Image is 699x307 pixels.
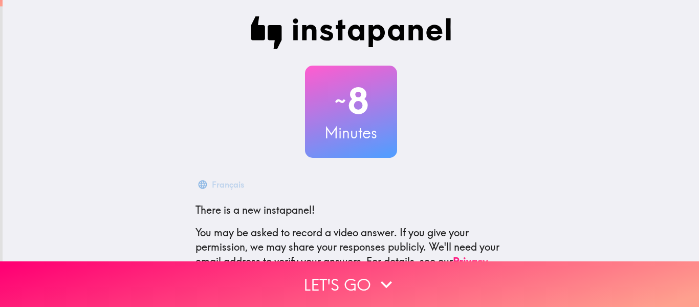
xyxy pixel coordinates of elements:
div: Français [212,177,244,192]
img: Instapanel [251,16,451,49]
p: You may be asked to record a video answer. If you give your permission, we may share your respons... [195,226,507,283]
a: Privacy Policy [195,255,488,282]
span: There is a new instapanel! [195,203,315,216]
h2: 8 [305,80,397,122]
button: Français [195,174,248,195]
h3: Minutes [305,122,397,144]
span: ~ [333,86,347,116]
